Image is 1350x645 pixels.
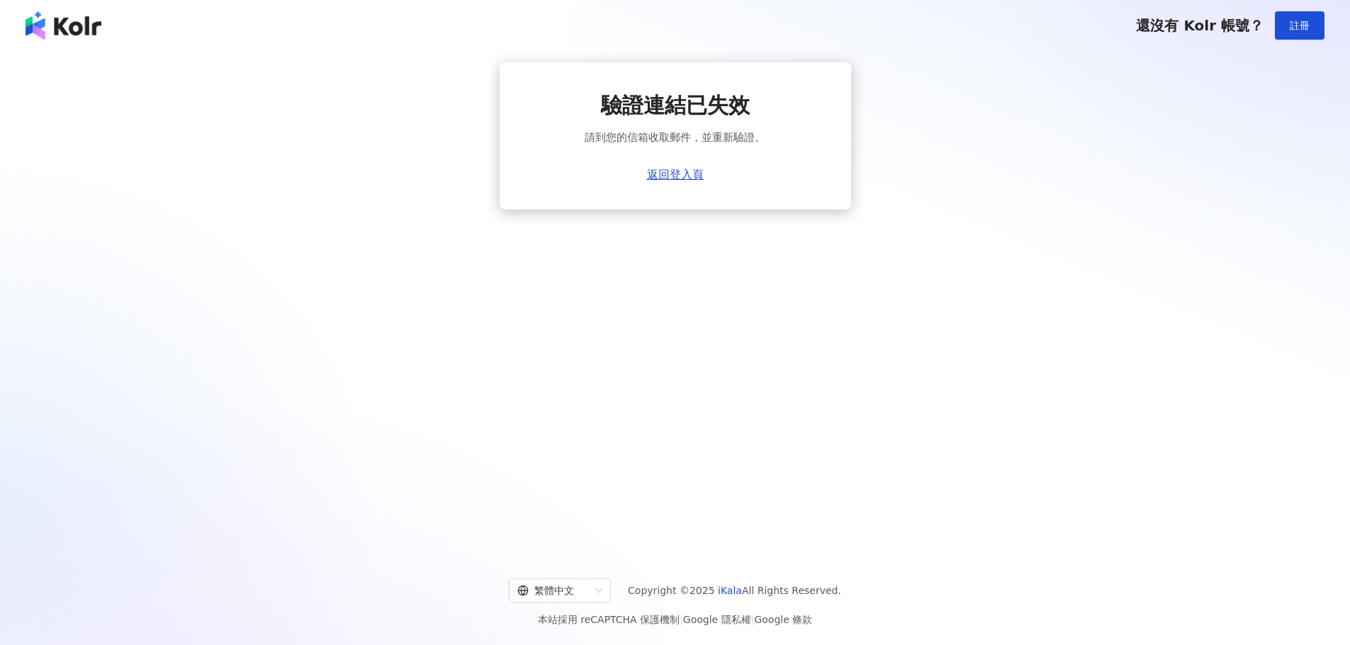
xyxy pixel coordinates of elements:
span: 本站採用 reCAPTCHA 保護機制 [538,611,812,628]
span: 請到您的信箱收取郵件，並重新驗證。 [585,129,765,146]
button: 註冊 [1275,11,1324,40]
a: 返回登入頁 [647,169,704,181]
span: Copyright © 2025 All Rights Reserved. [628,582,841,599]
span: | [680,614,683,625]
span: 驗證連結已失效 [601,91,750,120]
a: Google 隱私權 [683,614,751,625]
span: | [751,614,755,625]
a: iKala [718,585,742,596]
span: 還沒有 Kolr 帳號？ [1136,17,1264,34]
span: 註冊 [1290,20,1310,31]
a: Google 條款 [754,614,812,625]
div: 繁體中文 [517,579,590,602]
img: logo [26,11,101,40]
